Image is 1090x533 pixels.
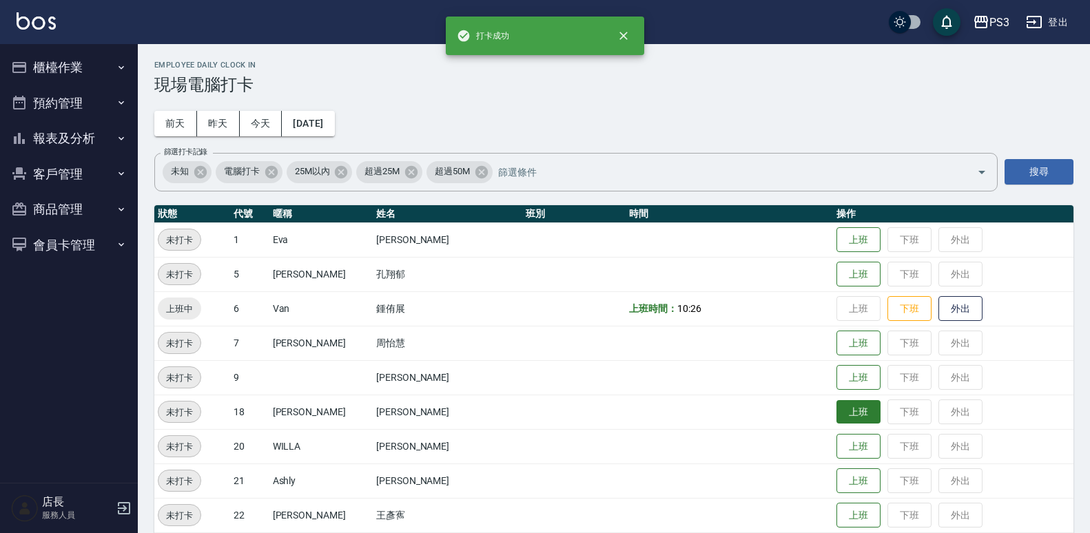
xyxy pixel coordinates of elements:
[269,291,373,326] td: Van
[373,360,522,395] td: [PERSON_NAME]
[269,429,373,463] td: WILLA
[373,205,522,223] th: 姓名
[154,205,230,223] th: 狀態
[269,222,373,257] td: Eva
[164,147,207,157] label: 篩選打卡記錄
[6,50,132,85] button: 櫃檯作業
[163,165,197,178] span: 未知
[216,161,282,183] div: 電腦打卡
[836,468,881,494] button: 上班
[626,205,833,223] th: 時間
[269,395,373,429] td: [PERSON_NAME]
[356,161,422,183] div: 超過25M
[938,296,983,322] button: 外出
[373,498,522,532] td: 王彥寯
[158,336,200,351] span: 未打卡
[836,400,881,424] button: 上班
[933,8,960,36] button: save
[230,222,269,257] td: 1
[967,8,1015,36] button: PS3
[833,205,1073,223] th: 操作
[6,85,132,121] button: 預約管理
[282,111,334,136] button: [DATE]
[373,291,522,326] td: 鍾侑展
[522,205,626,223] th: 班別
[158,474,200,488] span: 未打卡
[495,160,953,184] input: 篩選條件
[6,227,132,263] button: 會員卡管理
[269,205,373,223] th: 暱稱
[629,303,677,314] b: 上班時間：
[154,61,1073,70] h2: Employee Daily Clock In
[230,463,269,498] td: 21
[287,165,338,178] span: 25M以內
[6,191,132,227] button: 商品管理
[1005,159,1073,185] button: 搜尋
[887,296,932,322] button: 下班
[216,165,268,178] span: 電腦打卡
[197,111,240,136] button: 昨天
[158,267,200,282] span: 未打卡
[971,161,993,183] button: Open
[836,227,881,253] button: 上班
[230,395,269,429] td: 18
[6,156,132,192] button: 客戶管理
[836,331,881,356] button: 上班
[230,360,269,395] td: 9
[230,429,269,463] td: 20
[230,291,269,326] td: 6
[373,395,522,429] td: [PERSON_NAME]
[42,495,112,509] h5: 店長
[230,326,269,360] td: 7
[42,509,112,521] p: 服務人員
[373,257,522,291] td: 孔翔郁
[158,439,200,454] span: 未打卡
[373,463,522,498] td: [PERSON_NAME]
[426,165,478,178] span: 超過50M
[17,12,56,30] img: Logo
[240,111,282,136] button: 今天
[6,121,132,156] button: 報表及分析
[230,498,269,532] td: 22
[11,494,39,522] img: Person
[269,498,373,532] td: [PERSON_NAME]
[230,257,269,291] td: 5
[158,370,200,385] span: 未打卡
[836,365,881,390] button: 上班
[1020,10,1073,35] button: 登出
[836,503,881,528] button: 上班
[154,111,197,136] button: 前天
[269,326,373,360] td: [PERSON_NAME]
[608,21,639,51] button: close
[836,434,881,459] button: 上班
[158,233,200,247] span: 未打卡
[154,75,1073,94] h3: 現場電腦打卡
[373,429,522,463] td: [PERSON_NAME]
[836,262,881,287] button: 上班
[677,303,701,314] span: 10:26
[158,302,201,316] span: 上班中
[269,463,373,498] td: Ashly
[373,326,522,360] td: 周怡慧
[158,405,200,419] span: 未打卡
[373,222,522,257] td: [PERSON_NAME]
[457,29,509,43] span: 打卡成功
[989,14,1009,31] div: PS3
[356,165,408,178] span: 超過25M
[158,508,200,523] span: 未打卡
[269,257,373,291] td: [PERSON_NAME]
[163,161,212,183] div: 未知
[230,205,269,223] th: 代號
[287,161,353,183] div: 25M以內
[426,161,493,183] div: 超過50M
